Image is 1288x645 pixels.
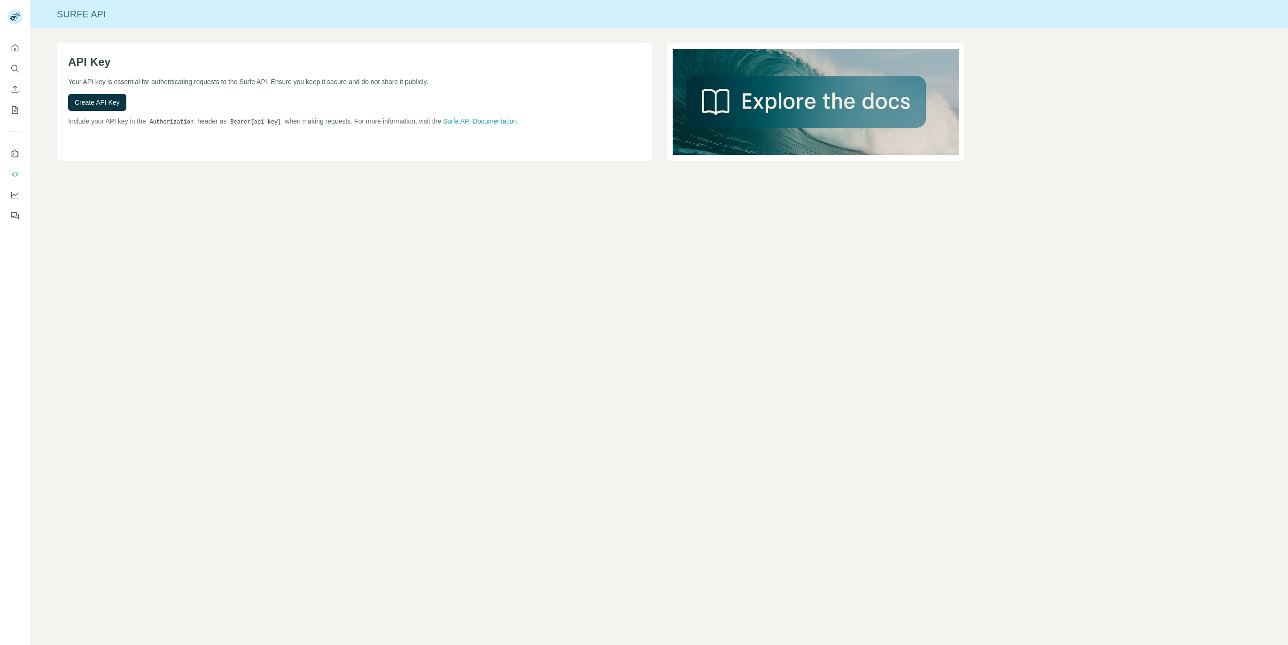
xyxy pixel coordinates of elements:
button: Create API Key [68,94,126,111]
button: My lists [8,101,23,118]
button: Dashboard [8,187,23,203]
a: Surfe API Documentation [443,117,517,125]
button: Quick start [8,39,23,56]
button: Feedback [8,207,23,224]
h1: API Key [68,54,641,70]
code: Bearer {api-key} [228,119,283,125]
button: Search [8,60,23,77]
code: Authorization [148,119,196,125]
div: Surfe API [31,8,1288,21]
span: Create API Key [75,98,120,107]
button: Use Surfe on LinkedIn [8,145,23,162]
button: Enrich CSV [8,81,23,98]
p: Your API key is essential for authenticating requests to the Surfe API. Ensure you keep it secure... [68,77,641,86]
button: Use Surfe API [8,166,23,183]
p: Include your API key in the header as when making requests. For more information, visit the . [68,117,641,126]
